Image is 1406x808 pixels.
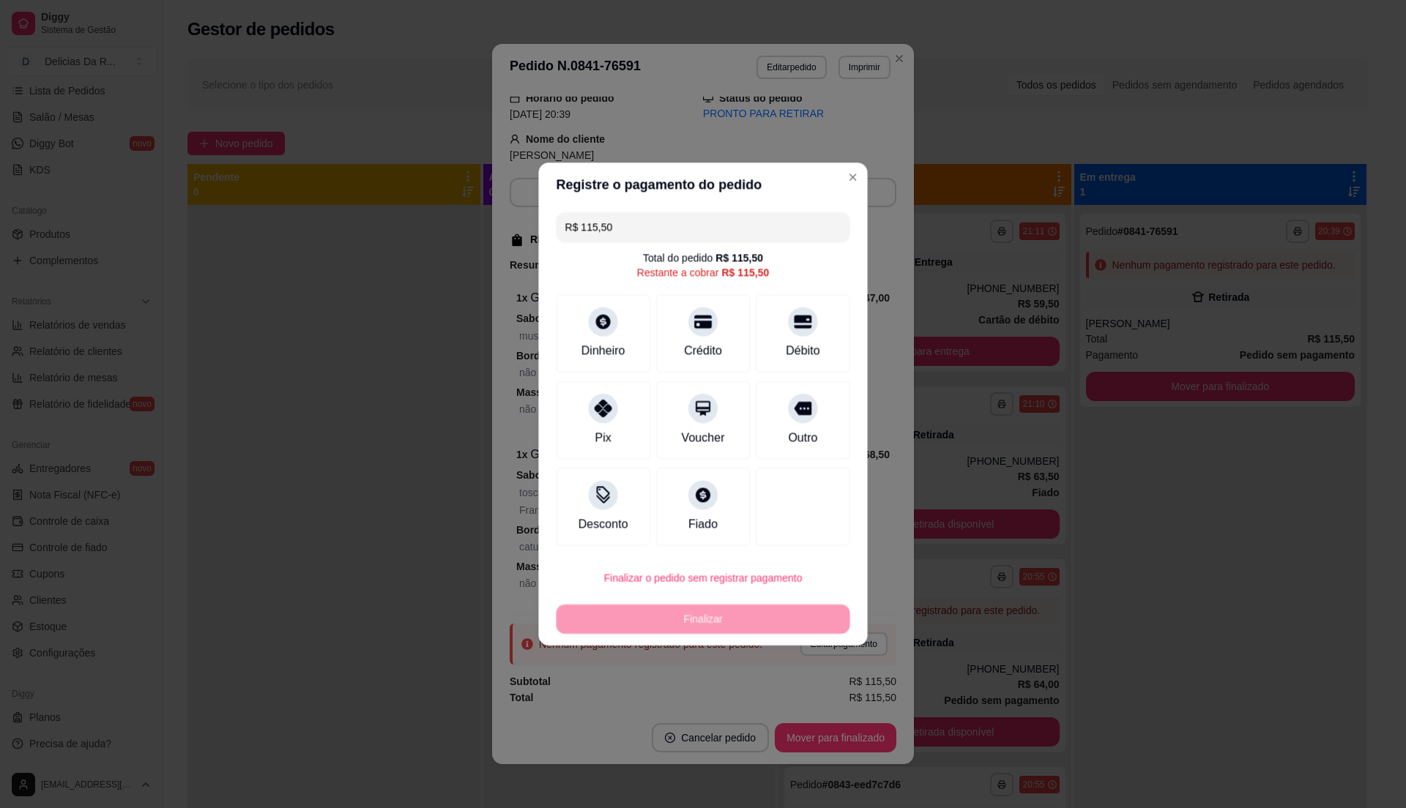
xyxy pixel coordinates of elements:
div: Fiado [688,515,718,533]
div: Desconto [579,515,628,533]
input: Ex.: hambúrguer de cordeiro [565,212,841,242]
div: R$ 115,50 [715,250,763,265]
button: Close [841,165,865,189]
div: Restante a cobrar [637,265,769,280]
div: Voucher [682,429,725,446]
div: Débito [786,343,819,360]
div: Total do pedido [643,250,763,265]
div: Dinheiro [581,343,625,360]
div: Outro [788,429,817,446]
div: Pix [595,429,611,446]
div: R$ 115,50 [721,265,769,280]
button: Finalizar o pedido sem registrar pagamento [556,564,849,593]
header: Registre o pagamento do pedido [538,162,867,206]
div: Crédito [684,343,722,360]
